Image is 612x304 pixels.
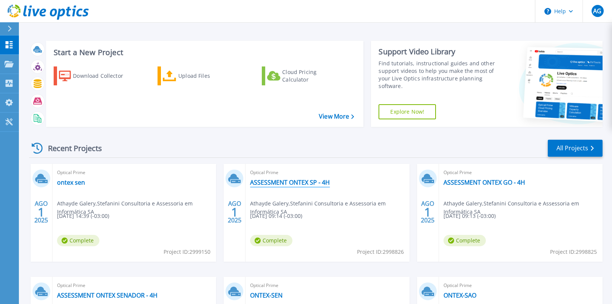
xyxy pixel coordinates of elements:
[29,139,112,157] div: Recent Projects
[57,212,109,220] span: [DATE] 14:39 (-03:00)
[550,248,597,256] span: Project ID: 2998825
[357,248,404,256] span: Project ID: 2998826
[57,168,212,177] span: Optical Prime
[250,179,330,186] a: ASSESSMENT ONTEX SP - 4H
[593,8,601,14] span: AG
[282,68,343,83] div: Cloud Pricing Calculator
[379,104,436,119] a: Explore Now!
[54,48,354,57] h3: Start a New Project
[548,140,603,157] a: All Projects
[444,199,603,216] span: Athayde Galery , Stefanini Consultoria e Assessoria em Informática SA
[227,198,242,226] div: AGO 2025
[57,199,216,216] span: Athayde Galery , Stefanini Consultoria e Assessoria em Informática SA
[57,292,158,299] a: ASSESSMENT ONTEX SENADOR - 4H
[262,66,346,85] a: Cloud Pricing Calculator
[178,68,239,83] div: Upload Files
[444,281,598,290] span: Optical Prime
[57,179,85,186] a: ontex sen
[444,168,598,177] span: Optical Prime
[250,235,292,246] span: Complete
[250,168,405,177] span: Optical Prime
[34,198,48,226] div: AGO 2025
[250,212,302,220] span: [DATE] 09:14 (-03:00)
[73,68,133,83] div: Download Collector
[250,292,283,299] a: ONTEX-SEN
[250,199,409,216] span: Athayde Galery , Stefanini Consultoria e Assessoria em Informática SA
[158,66,242,85] a: Upload Files
[57,281,212,290] span: Optical Prime
[38,209,45,215] span: 1
[319,113,354,120] a: View More
[54,66,138,85] a: Download Collector
[250,281,405,290] span: Optical Prime
[379,47,495,57] div: Support Video Library
[164,248,210,256] span: Project ID: 2999150
[444,179,525,186] a: ASSESSMENT ONTEX GO - 4H
[420,198,435,226] div: AGO 2025
[424,209,431,215] span: 1
[231,209,238,215] span: 1
[444,212,496,220] span: [DATE] 09:13 (-03:00)
[57,235,99,246] span: Complete
[444,292,476,299] a: ONTEX-SAO
[379,60,495,90] div: Find tutorials, instructional guides and other support videos to help you make the most of your L...
[444,235,486,246] span: Complete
